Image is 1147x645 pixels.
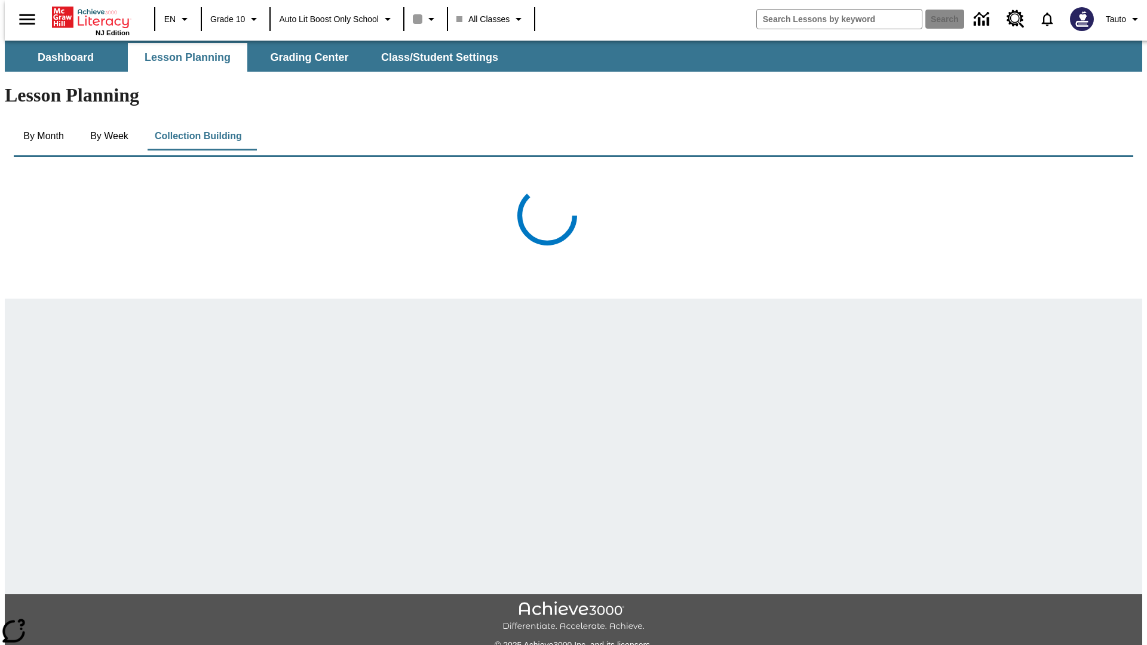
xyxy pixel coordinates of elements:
[757,10,922,29] input: search field
[1106,13,1126,26] span: Tauto
[145,122,252,150] button: Collection Building
[967,3,999,36] a: Data Center
[5,84,1142,106] h1: Lesson Planning
[10,2,45,37] button: Open side menu
[6,43,125,72] button: Dashboard
[5,43,509,72] div: SubNavbar
[14,122,73,150] button: By Month
[79,122,139,150] button: By Week
[210,13,245,26] span: Grade 10
[250,43,369,72] button: Grading Center
[1070,7,1094,31] img: Avatar
[372,43,508,72] button: Class/Student Settings
[274,8,400,30] button: School: Auto Lit Boost only School, Select your school
[159,8,197,30] button: Language: EN, Select a language
[999,3,1032,35] a: Resource Center, Will open in new tab
[128,43,247,72] button: Lesson Planning
[1063,4,1101,35] button: Select a new avatar
[452,8,530,30] button: Class: All Classes, Select your class
[52,5,130,29] a: Home
[279,13,379,26] span: Auto Lit Boost only School
[96,29,130,36] span: NJ Edition
[1101,8,1147,30] button: Profile/Settings
[1032,4,1063,35] a: Notifications
[456,13,510,26] span: All Classes
[502,601,645,632] img: Achieve3000 Differentiate Accelerate Achieve
[206,8,266,30] button: Grade: Grade 10, Select a grade
[52,4,130,36] div: Home
[5,41,1142,72] div: SubNavbar
[164,13,176,26] span: EN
